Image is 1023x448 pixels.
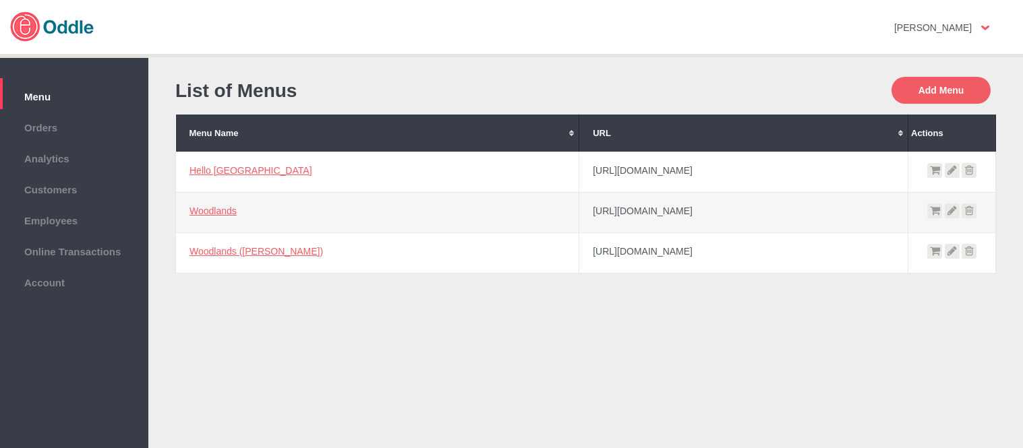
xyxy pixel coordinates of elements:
span: Account [7,274,142,288]
div: URL [593,128,894,138]
span: Orders [7,119,142,133]
span: Analytics [7,150,142,164]
span: Menu [7,88,142,102]
th: Actions: No sort applied, sorting is disabled [908,115,996,152]
td: [URL][DOMAIN_NAME] [579,232,908,273]
button: Add Menu [892,77,991,104]
img: user-option-arrow.png [981,26,989,30]
h1: List of Menus [175,80,579,102]
td: [URL][DOMAIN_NAME] [579,152,908,192]
th: URL: No sort applied, activate to apply an ascending sort [579,115,908,152]
th: Menu Name: No sort applied, activate to apply an ascending sort [176,115,579,152]
strong: [PERSON_NAME] [894,22,972,33]
td: [URL][DOMAIN_NAME] [579,192,908,232]
span: Customers [7,181,142,195]
a: Woodlands [189,205,237,216]
div: Actions [911,128,993,138]
span: Employees [7,212,142,226]
div: Menu Name [189,128,566,138]
span: Online Transactions [7,243,142,257]
a: Woodlands ([PERSON_NAME]) [189,246,323,257]
a: Hello [GEOGRAPHIC_DATA] [189,165,312,176]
